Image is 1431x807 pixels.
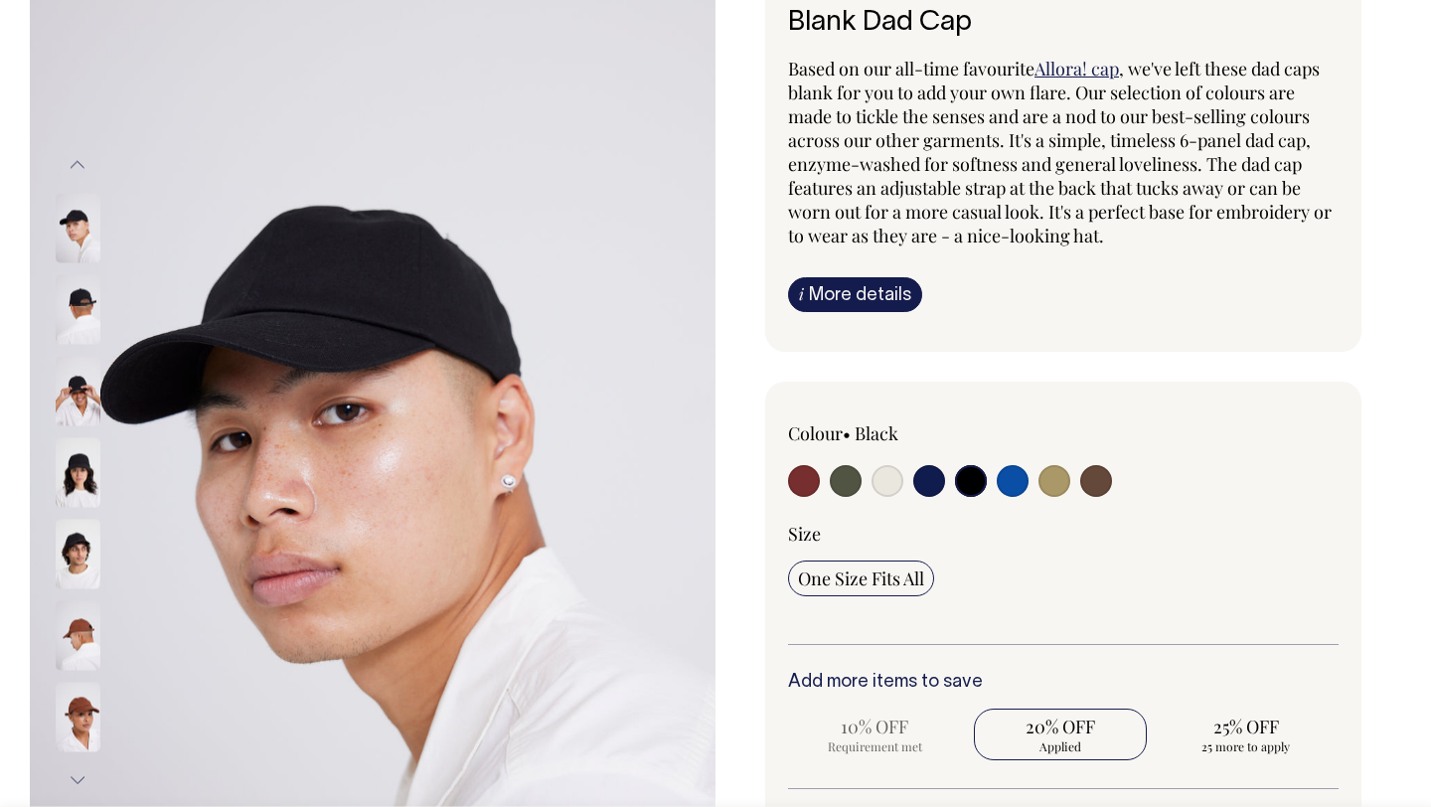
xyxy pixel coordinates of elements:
span: 20% OFF [984,715,1138,738]
label: Black [855,421,898,445]
span: • [843,421,851,445]
span: Based on our all-time favourite [788,57,1034,81]
a: iMore details [788,277,922,312]
a: Allora! cap [1034,57,1119,81]
img: chocolate [56,683,100,752]
h6: Blank Dad Cap [788,8,1339,39]
img: black [56,194,100,263]
div: Colour [788,421,1009,445]
img: chocolate [56,601,100,671]
span: Requirement met [798,738,952,754]
input: One Size Fits All [788,561,934,596]
div: Size [788,522,1339,546]
img: black [56,520,100,589]
span: 10% OFF [798,715,952,738]
span: One Size Fits All [798,566,924,590]
input: 20% OFF Applied [974,709,1148,760]
span: , we've left these dad caps blank for you to add your own flare. Our selection of colours are mad... [788,57,1332,247]
button: Next [63,758,92,803]
img: black [56,357,100,426]
span: Applied [984,738,1138,754]
img: black [56,438,100,508]
span: 25% OFF [1169,715,1323,738]
img: black [56,275,100,345]
button: Previous [63,143,92,188]
input: 10% OFF Requirement met [788,709,962,760]
span: 25 more to apply [1169,738,1323,754]
input: 25% OFF 25 more to apply [1159,709,1333,760]
span: i [799,283,804,304]
h6: Add more items to save [788,673,1339,693]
